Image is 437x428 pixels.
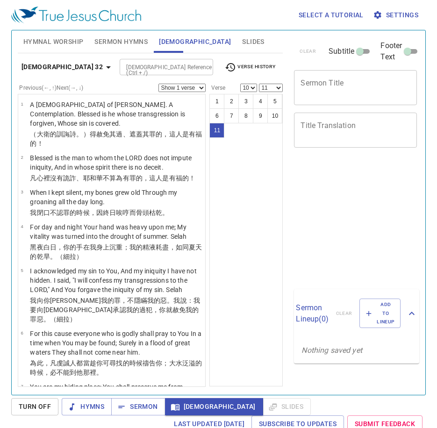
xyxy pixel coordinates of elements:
[219,60,281,74] button: Verse History
[294,289,419,337] div: Sermon Lineup(0)clearAdd to Lineup
[209,85,225,91] label: Verse
[165,398,263,415] button: [DEMOGRAPHIC_DATA]
[30,153,202,172] p: Blessed is the man to whom the LORD does not impute iniquity, And in whose spirit there is no dec...
[380,40,402,63] span: Footer Text
[30,130,202,147] wh1732: 的訓誨詩
[30,130,202,147] wh4905: 。）得赦免
[296,302,328,325] p: Sermon Lineup ( 0 )
[30,297,200,323] wh2403: ，不隱瞞
[30,297,200,323] wh5771: 。我說
[30,297,200,323] wh3045: 我的罪
[172,401,256,413] span: [DEMOGRAPHIC_DATA]
[159,36,231,48] span: [DEMOGRAPHIC_DATA]
[21,384,23,389] span: 7
[30,129,202,148] p: （大衛
[224,94,239,109] button: 2
[23,36,84,48] span: Hymnal Worship
[69,401,104,413] span: Hymns
[30,297,200,323] wh559: ：我要向[DEMOGRAPHIC_DATA]
[123,174,196,182] wh2803: 有罪的
[76,369,103,376] wh5060: 他那裡。
[329,46,354,57] span: Subtitle
[30,222,202,241] p: For day and night Your hand was heavy upon me; My vitality was turned into the drought of summer....
[301,346,362,355] i: Nothing saved yet
[290,157,394,286] iframe: from-child
[149,209,169,216] wh6106: 枯乾
[50,253,83,260] wh2725: 。（細拉
[30,173,202,183] p: 凡心裡
[37,140,43,147] wh835: ！
[21,268,23,273] span: 5
[21,330,23,335] span: 6
[62,398,112,415] button: Hymns
[162,174,195,182] wh120: 是有福的
[30,188,202,207] p: When I kept silent, my bones grew old Through my groaning all the day long.
[30,253,83,260] wh7019: 的乾旱
[253,94,268,109] button: 4
[30,296,202,324] p: 我向你[PERSON_NAME]
[295,7,367,24] button: Select a tutorial
[299,9,364,21] span: Select a tutorial
[30,243,202,261] p: 黑夜
[21,224,23,229] span: 4
[18,58,118,76] button: [DEMOGRAPHIC_DATA] 32
[30,359,202,376] wh2623: 都當趁你可尋找
[359,299,401,328] button: Add to Lineup
[209,108,224,123] button: 6
[242,36,264,48] span: Slides
[21,189,23,194] span: 3
[30,243,202,260] wh3119: ，你的手
[365,300,394,326] span: Add to Lineup
[111,398,165,415] button: Sermon
[30,297,200,323] wh3680: 我的惡
[30,208,202,217] p: 我閉口
[189,174,195,182] wh835: ！
[70,315,76,323] wh5542: ）
[143,174,195,182] wh5771: ，這人
[122,62,195,72] input: Type Bible Reference
[30,382,202,410] p: You are my hiding place; You shall preserve me from trouble; You shall surround me with songs of ...
[162,209,169,216] wh1086: 。
[116,209,169,216] wh3117: 唉哼
[43,315,77,323] wh2403: 。（細拉
[224,108,239,123] button: 7
[50,174,195,182] wh7307: 沒有詭詐
[21,61,103,73] b: [DEMOGRAPHIC_DATA] 32
[253,108,268,123] button: 9
[21,155,23,160] span: 2
[94,36,148,48] span: Sermon Hymns
[11,398,58,415] button: Turn Off
[30,266,202,294] p: I acknowledged my sin to You, And my iniquity I have not hidden. I said, "I will confess my trans...
[225,62,275,73] span: Verse History
[209,123,224,138] button: 11
[30,306,199,323] wh3068: 承認
[267,94,282,109] button: 5
[76,174,195,182] wh7423: 、耶和華
[238,94,253,109] button: 3
[19,85,83,91] label: Previous (←, ↑) Next (→, ↓)
[129,209,169,216] wh7581: 而骨頭
[11,7,141,23] img: True Jesus Church
[30,243,202,260] wh3915: 白日
[30,358,202,377] p: 為此，凡虔誠人
[209,94,224,109] button: 1
[30,243,202,260] wh3027: 在我身上沉重
[30,329,202,357] p: For this cause everyone who is godly shall pray to You In a time when You may be found; Surely in...
[19,401,51,413] span: Turn Off
[21,101,23,107] span: 1
[375,9,418,21] span: Settings
[238,108,253,123] button: 8
[30,100,202,128] p: A [DEMOGRAPHIC_DATA] of [PERSON_NAME]. A Contemplation. Blessed is he whose transgression is forg...
[103,174,195,182] wh3068: 不算為
[30,130,202,147] wh5375: 其過
[119,401,158,413] span: Sermon
[371,7,422,24] button: Settings
[267,108,282,123] button: 10
[76,253,83,260] wh5542: ）
[50,209,169,216] wh2790: 不認罪的時候，因終日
